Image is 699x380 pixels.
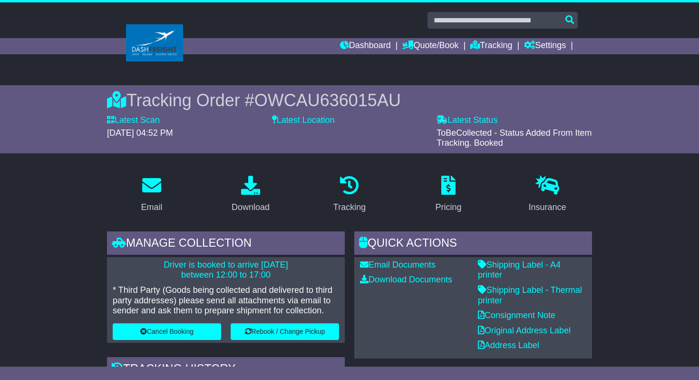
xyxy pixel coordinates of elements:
div: Pricing [435,201,461,214]
a: Tracking [327,172,372,217]
label: Latest Scan [107,115,160,126]
button: Rebook / Change Pickup [231,323,339,340]
div: Tracking Order # [107,90,592,110]
a: Quote/Book [402,38,458,54]
a: Shipping Label - A4 printer [478,260,561,280]
a: Shipping Label - Thermal printer [478,285,582,305]
div: Manage collection [107,231,345,257]
label: Latest Location [272,115,335,126]
a: Insurance [522,172,572,217]
span: OWCAU636015AU [254,90,401,110]
a: Original Address Label [478,326,571,335]
a: Dashboard [340,38,391,54]
button: Cancel Booking [113,323,221,340]
a: Settings [524,38,566,54]
span: ToBeCollected - Status Added From Item Tracking. Booked [437,128,592,148]
a: Download [225,172,276,217]
a: Email [135,172,168,217]
div: Insurance [528,201,566,214]
span: [DATE] 04:52 PM [107,128,173,138]
div: Quick Actions [354,231,592,257]
a: Email Documents [360,260,436,270]
p: * Third Party (Goods being collected and delivered to third party addresses) please send all atta... [113,285,339,316]
a: Tracking [470,38,512,54]
div: Download [232,201,270,214]
a: Consignment Note [478,310,555,320]
a: Address Label [478,340,539,350]
a: Download Documents [360,275,452,284]
p: Driver is booked to arrive [DATE] between 12:00 to 17:00 [113,260,339,280]
label: Latest Status [437,115,497,126]
a: Pricing [429,172,467,217]
div: Email [141,201,162,214]
div: Tracking [333,201,366,214]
